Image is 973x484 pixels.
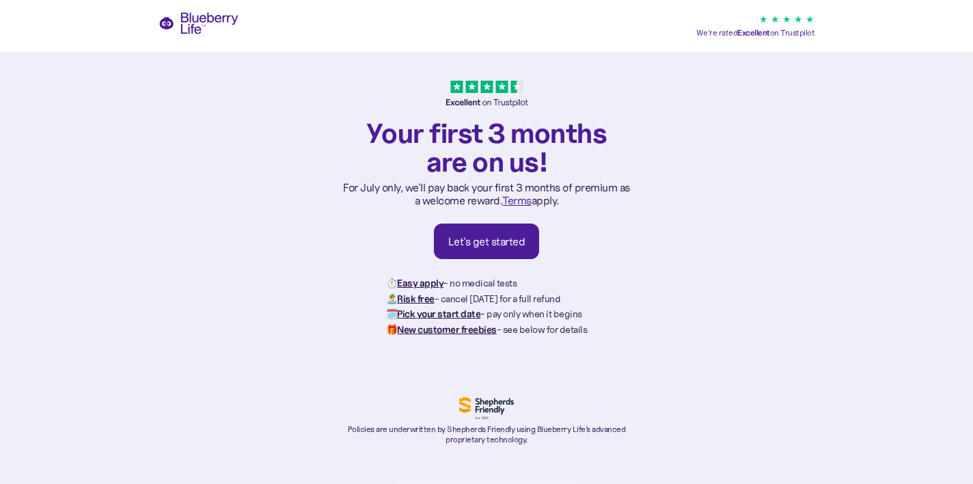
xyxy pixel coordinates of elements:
strong: Risk free [397,293,435,305]
div: Let's get started [448,234,525,248]
p: ⏱️ - no medical tests 🏝️ - cancel [DATE] for a full refund 🗓️ - pay only when it begins 🎁 - see b... [386,275,588,337]
h1: Your first 3 months are on us! [366,118,607,176]
strong: Easy apply [397,277,443,289]
a: Policies are underwritten by Shepherds Friendly using Blueberry Life’s advanced proprietary techn... [343,397,630,444]
p: Policies are underwritten by Shepherds Friendly using Blueberry Life’s advanced proprietary techn... [343,425,630,444]
strong: New customer freebies [397,323,497,336]
p: For July only, we'll pay back your first 3 months of premium as a welcome reward. apply. [343,181,630,207]
strong: Pick your start date [397,308,480,320]
a: Terms [502,193,532,207]
a: Let's get started [434,224,540,259]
